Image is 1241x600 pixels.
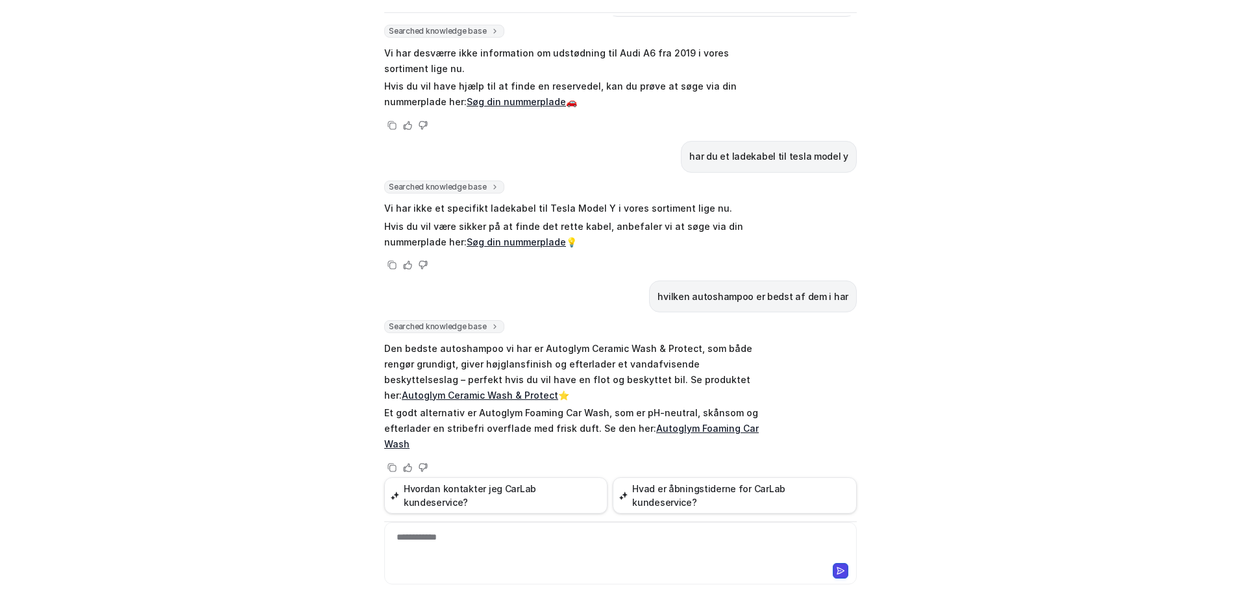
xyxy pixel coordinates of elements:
p: Vi har ikke et specifikt ladekabel til Tesla Model Y i vores sortiment lige nu. [384,201,764,216]
p: Vi har desværre ikke information om udstødning til Audi A6 fra 2019 i vores sortiment lige nu. [384,45,764,77]
p: Hvis du vil være sikker på at finde det rette kabel, anbefaler vi at søge via din nummerplade her: 💡 [384,219,764,250]
p: Den bedste autoshampoo vi har er Autoglym Ceramic Wash & Protect, som både rengør grundigt, giver... [384,341,764,403]
p: Et godt alternativ er Autoglym Foaming Car Wash, som er pH-neutral, skånsom og efterlader en stri... [384,405,764,452]
span: Searched knowledge base [384,320,504,333]
a: Autoglym Ceramic Wash & Protect [402,390,558,401]
a: Søg din nummerplade [467,96,566,107]
span: Searched knowledge base [384,25,504,38]
p: har du et ladekabel til tesla model y [689,149,848,164]
span: Searched knowledge base [384,181,504,194]
p: hvilken autoshampoo er bedst af dem i har [657,289,848,305]
p: Hvis du vil have hjælp til at finde en reservedel, kan du prøve at søge via din nummerplade her: 🚗 [384,79,764,110]
a: Søg din nummerplade [467,236,566,247]
button: Hvordan kontakter jeg CarLab kundeservice? [384,477,608,514]
button: Hvad er åbningstiderne for CarLab kundeservice? [613,477,857,514]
